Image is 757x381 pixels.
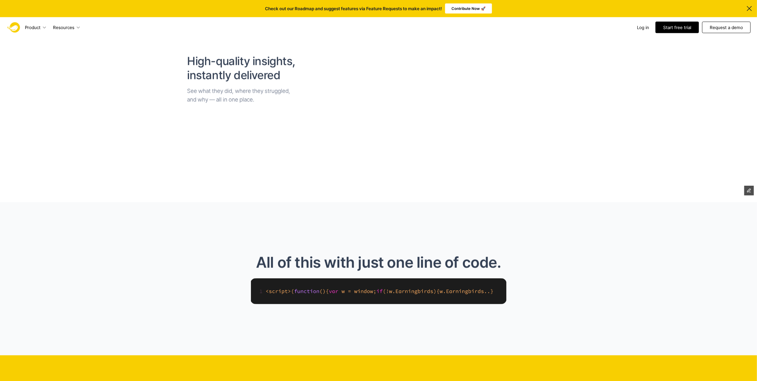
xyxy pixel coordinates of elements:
[710,24,743,31] p: Request a demo
[451,5,486,12] p: Contribute Now 🚀
[655,22,699,33] a: Start free trial
[25,24,41,31] p: Product
[663,24,691,31] p: Start free trial
[702,22,751,33] a: Request a demo
[187,87,299,104] p: See what they did, where they struggled, and why — all in one place.
[187,54,299,82] h2: High-quality insights, instantly delivered
[637,24,649,31] a: Log in
[315,7,570,151] iframe: EarningBirds_Result
[251,253,506,272] h1: All of this with just one line of code.
[6,20,22,35] img: Logo
[265,6,442,12] p: Check out our Roadmap and suggest features via Feature Requests to make an impact!
[445,4,492,14] a: Contribute Now 🚀
[744,186,754,195] button: Edit Framer Content
[53,24,74,31] p: Resources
